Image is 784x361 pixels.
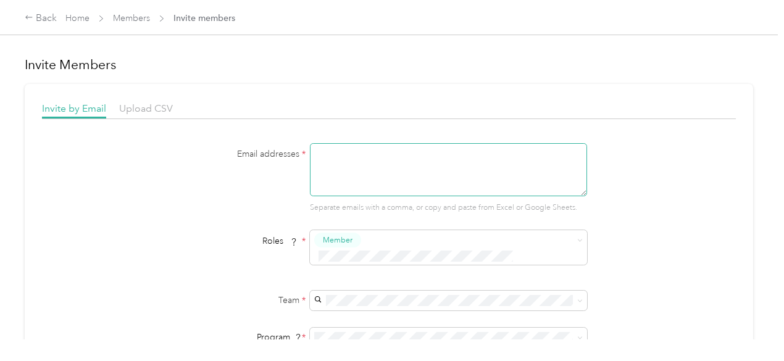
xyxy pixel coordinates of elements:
h1: Invite Members [25,56,753,73]
span: Invite members [173,12,235,25]
iframe: Everlance-gr Chat Button Frame [715,292,784,361]
button: Member [314,233,361,248]
span: Roles [258,231,302,251]
span: Member [323,234,352,246]
div: Program [151,331,306,344]
span: Upload CSV [119,102,173,114]
a: Home [65,13,90,23]
div: Back [25,11,57,26]
span: Invite by Email [42,102,106,114]
label: Team [151,294,306,307]
p: Separate emails with a comma, or copy and paste from Excel or Google Sheets. [310,202,587,214]
a: Members [113,13,150,23]
label: Email addresses [151,147,306,160]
